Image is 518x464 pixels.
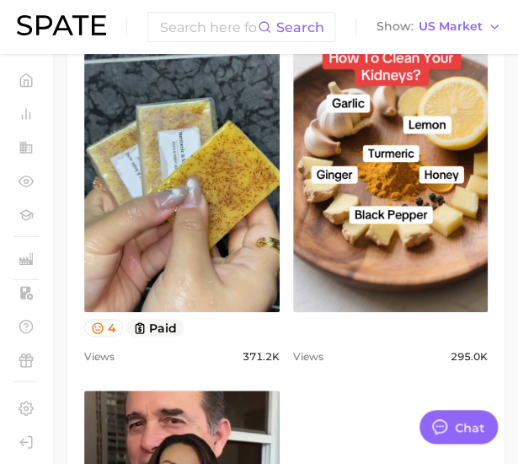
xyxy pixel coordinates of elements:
button: 4 [84,319,123,337]
span: Show [376,22,414,31]
span: US Market [419,22,483,31]
button: ShowUS Market [372,16,505,38]
span: 295.0k [451,347,488,367]
img: SPATE [17,15,106,35]
span: Views [293,347,323,367]
a: Log out. Currently logged in with e-mail hstables@newdirectionsaromatics.com. [13,429,39,455]
button: paid [126,319,184,337]
input: Search here for a brand, industry, or ingredient [158,13,258,41]
span: Search [276,19,324,35]
span: 371.2k [243,347,280,367]
span: Views [84,347,115,367]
